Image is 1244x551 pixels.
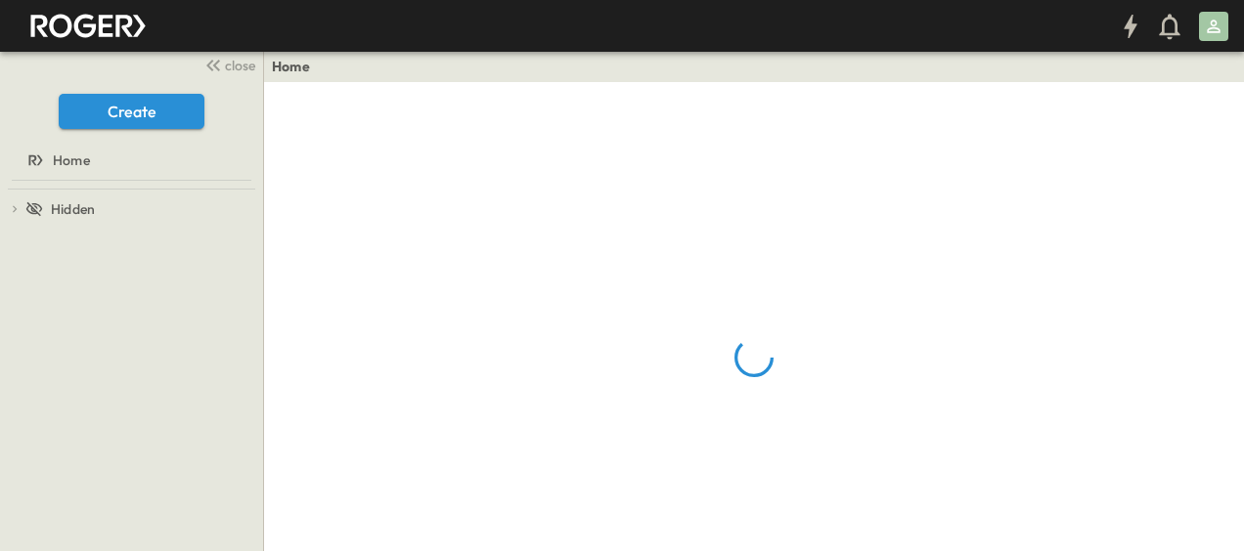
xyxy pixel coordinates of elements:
button: Create [59,94,204,129]
span: Home [53,150,90,170]
button: close [197,51,259,78]
span: close [225,56,255,75]
a: Home [4,147,255,174]
span: Hidden [51,199,95,219]
nav: breadcrumbs [272,57,322,76]
a: Home [272,57,310,76]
